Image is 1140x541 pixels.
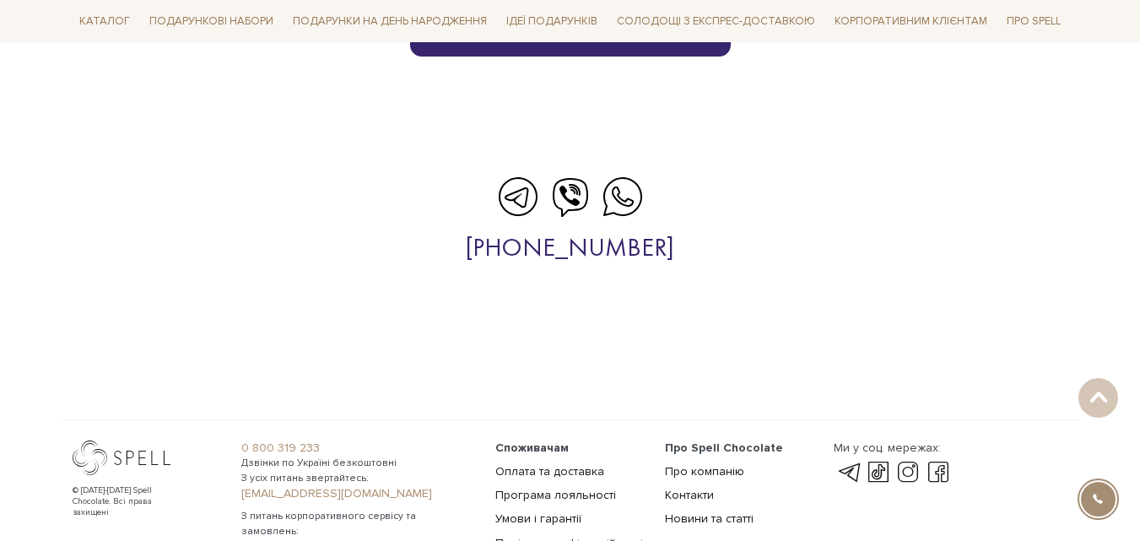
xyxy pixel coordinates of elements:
[143,8,280,35] a: Подарункові набори
[241,441,475,456] a: 0 800 319 233
[495,464,604,479] a: Оплата та доставка
[665,441,783,455] span: Про Spell Chocolate
[610,7,822,35] a: Солодощі з експрес-доставкою
[73,485,186,518] div: © [DATE]-[DATE] Spell Chocolate. Всі права захищені
[665,511,754,526] a: Новини та статті
[924,463,953,483] a: facebook
[241,486,475,501] a: [EMAIL_ADDRESS][DOMAIN_NAME]
[495,488,616,502] a: Програма лояльності
[73,8,137,35] a: Каталог
[665,464,744,479] a: Про компанію
[665,488,714,502] a: Контакти
[500,8,604,35] a: Ідеї подарунків
[894,463,922,483] a: instagram
[828,8,994,35] a: Корпоративним клієнтам
[241,509,475,539] span: З питань корпоративного сервісу та замовлень:
[834,441,952,456] div: Ми у соц. мережах:
[495,511,581,526] a: Умови і гарантії
[864,463,893,483] a: tik-tok
[1000,8,1067,35] a: Про Spell
[834,463,862,483] a: telegram
[466,231,674,263] a: [PHONE_NUMBER]
[241,456,475,471] span: Дзвінки по Україні безкоштовні
[286,8,494,35] a: Подарунки на День народження
[241,471,475,486] span: З усіх питань звертайтесь:
[495,441,569,455] span: Споживачам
